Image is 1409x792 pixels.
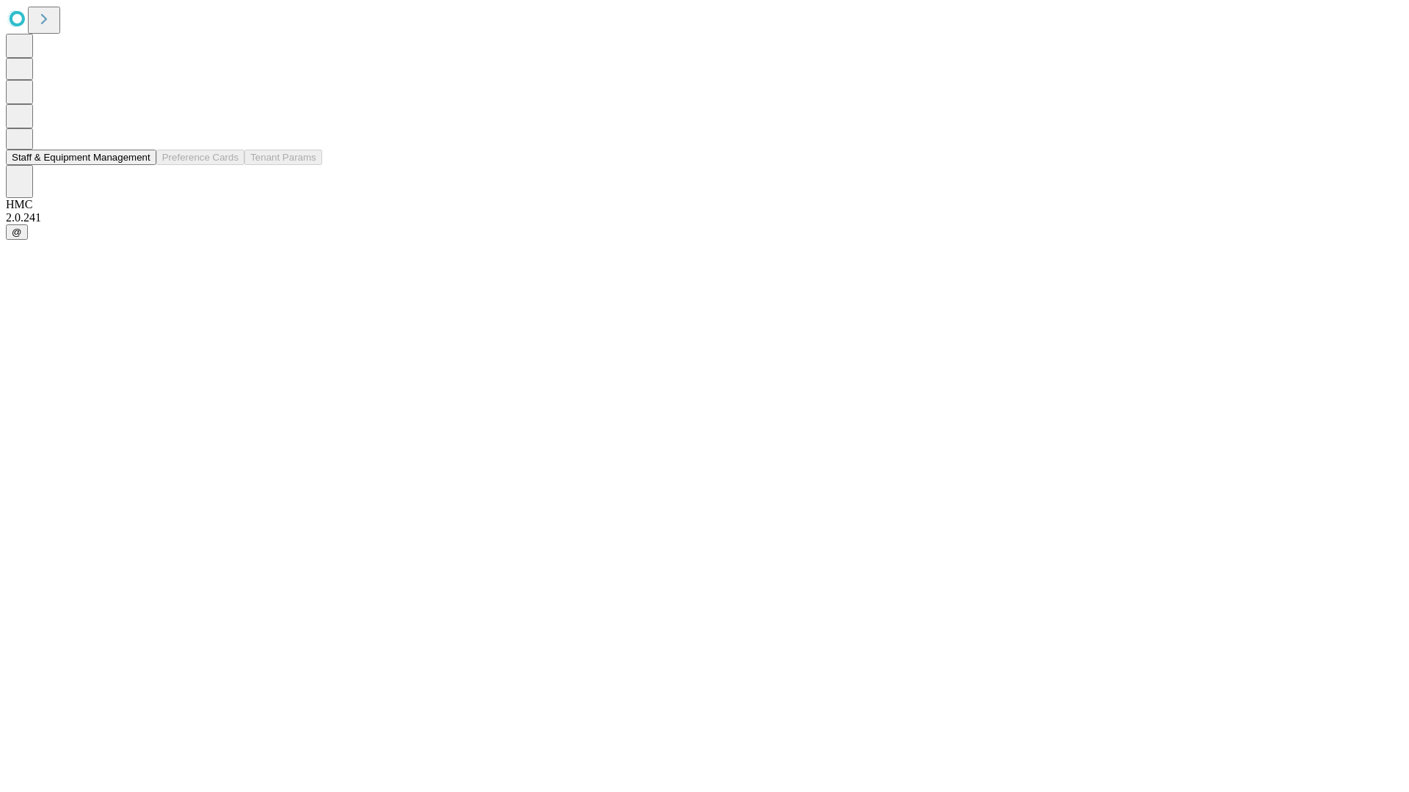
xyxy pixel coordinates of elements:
[6,211,1403,224] div: 2.0.241
[12,227,22,238] span: @
[156,150,244,165] button: Preference Cards
[6,198,1403,211] div: HMC
[244,150,322,165] button: Tenant Params
[6,150,156,165] button: Staff & Equipment Management
[6,224,28,240] button: @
